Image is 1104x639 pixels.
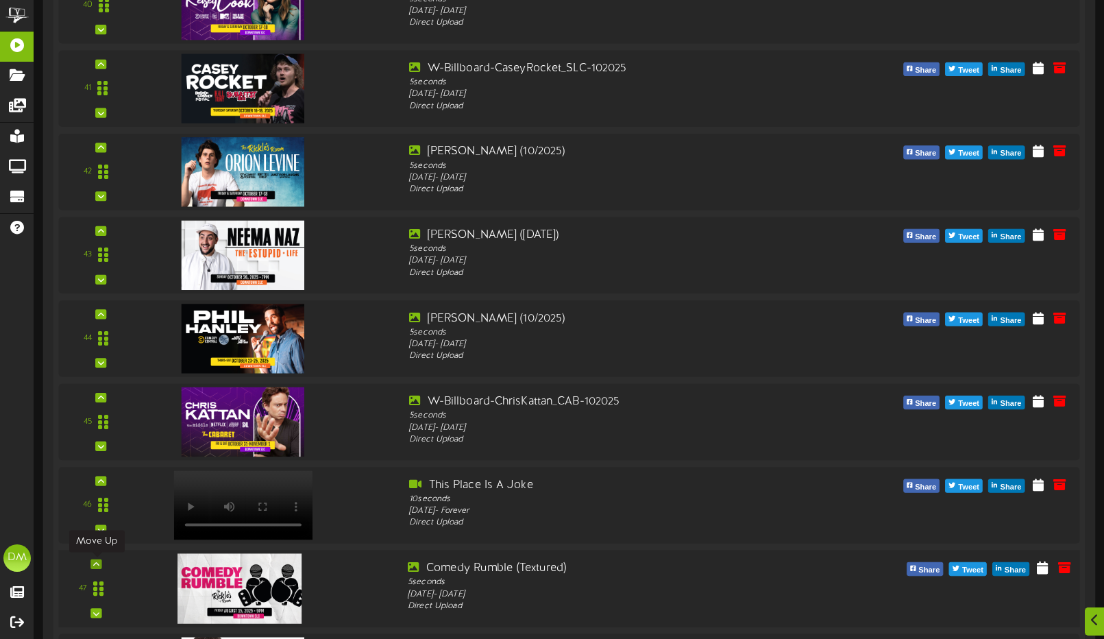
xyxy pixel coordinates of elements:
div: 42 [84,166,92,178]
span: Tweet [955,230,982,245]
div: 45 [84,416,92,428]
span: Tweet [955,313,982,328]
span: Share [912,480,939,495]
button: Share [988,62,1025,76]
span: Share [916,563,942,578]
div: [PERSON_NAME] (10/2025) [409,311,814,326]
div: [PERSON_NAME] (10/2025) [409,144,814,160]
button: Tweet [945,145,983,159]
div: W-Billboard-ChrisKattan_CAB-102025 [409,394,814,410]
span: Share [912,146,939,161]
div: [DATE] - [DATE] [409,172,814,184]
div: Direct Upload [409,17,814,29]
button: Share [903,229,940,243]
div: 5 seconds [409,243,814,255]
div: Direct Upload [409,100,814,112]
span: Share [997,313,1024,328]
div: 43 [84,250,92,261]
div: 46 [83,499,92,511]
img: 44b12a29-4e3c-474e-a474-8fbfd7687a9e.jpg [177,553,302,623]
div: [DATE] - [DATE] [409,5,814,17]
div: Direct Upload [409,517,814,529]
div: [DATE] - [DATE] [409,422,814,433]
div: [DATE] - [DATE] [409,339,814,350]
button: Share [988,145,1025,159]
button: Tweet [949,562,987,576]
div: 47 [79,583,87,595]
div: 5 seconds [409,160,814,171]
div: [DATE] - [DATE] [409,88,814,100]
img: f6a1b0c4-8a61-4e7d-908f-df4df243036e.jpg [181,221,304,290]
button: Share [903,62,940,76]
span: Share [997,63,1024,78]
div: DM [3,544,31,572]
div: [DATE] - Forever [409,505,814,517]
span: Share [997,146,1024,161]
div: Direct Upload [408,601,816,613]
span: Share [997,480,1024,495]
button: Share [903,396,940,409]
div: Direct Upload [409,267,814,279]
div: Direct Upload [409,184,814,195]
button: Share [907,562,944,576]
div: [DATE] - [DATE] [409,255,814,267]
button: Share [903,313,940,326]
button: Tweet [945,396,983,409]
span: Tweet [955,63,982,78]
span: Share [912,396,939,411]
img: 5e12ed27-40a3-4d22-a22e-60467c4ca47c.jpg [181,387,304,457]
img: 46737b2b-0faf-4640-bdee-fe56e5cb799e.jpg [181,53,304,123]
div: 5 seconds [408,577,816,589]
div: [DATE] - [DATE] [408,588,816,601]
button: Share [903,145,940,159]
span: Share [912,313,939,328]
div: 41 [84,82,91,94]
div: [PERSON_NAME] ([DATE]) [409,228,814,243]
div: 5 seconds [409,326,814,338]
div: Comedy Rumble (Textured) [408,561,816,577]
span: Share [1002,563,1029,578]
button: Tweet [945,313,983,326]
div: Direct Upload [409,350,814,362]
span: Share [997,230,1024,245]
img: c771e588-fc13-4d64-ab90-1619ab48c6df.jpg [181,137,304,206]
div: 5 seconds [409,77,814,88]
div: This Place Is A Joke [409,477,814,493]
div: W-Billboard-CaseyRocket_SLC-102025 [409,61,814,77]
button: Share [903,479,940,493]
div: Direct Upload [409,434,814,446]
span: Share [997,396,1024,411]
div: 10 seconds [409,494,814,505]
button: Tweet [945,229,983,243]
span: Share [912,63,939,78]
span: Tweet [955,146,982,161]
button: Tweet [945,479,983,493]
span: Share [912,230,939,245]
button: Share [988,396,1025,409]
button: Share [988,479,1025,493]
span: Tweet [955,396,982,411]
span: Tweet [959,563,986,578]
button: Share [988,313,1025,326]
div: 44 [84,333,92,344]
span: Tweet [955,480,982,495]
button: Share [988,229,1025,243]
button: Share [992,562,1029,576]
div: 5 seconds [409,410,814,422]
img: 49550fa4-492c-43a6-92b8-b177ad32260b.jpg [181,304,304,373]
button: Tweet [945,62,983,76]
